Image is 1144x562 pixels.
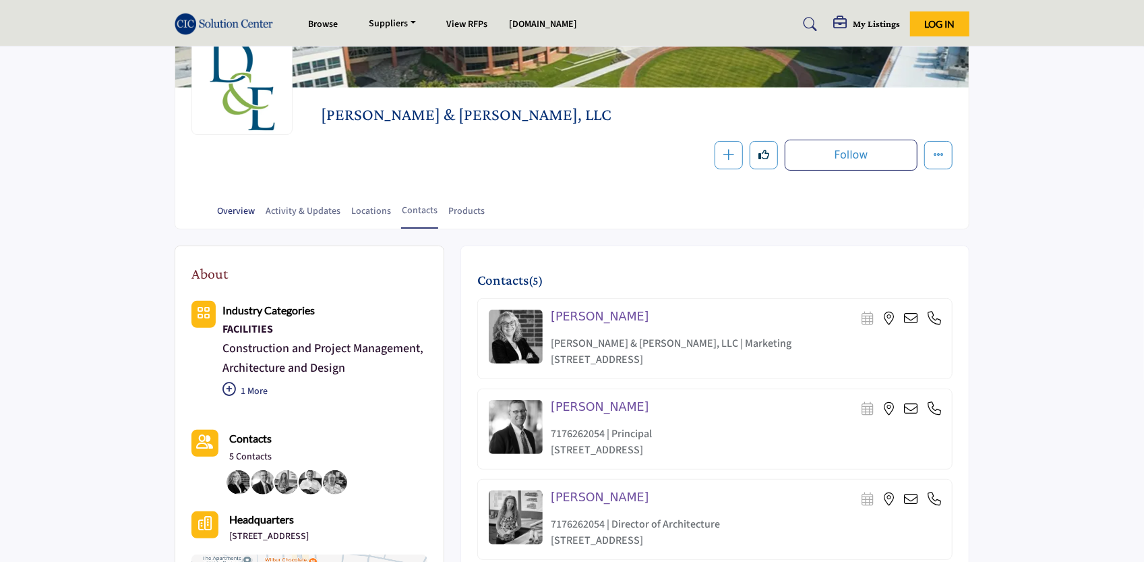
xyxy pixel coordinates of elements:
[551,516,941,532] p: 7176262054 | Director of Architecture
[489,400,543,454] img: image
[785,140,917,171] button: Follow
[191,430,218,457] a: Link of redirect to contact page
[222,360,345,376] a: Architecture and Design
[551,400,649,414] h4: [PERSON_NAME]
[222,320,427,339] div: Campus infrastructure, maintenance systems, and physical plant management solutions for education...
[308,18,338,31] a: Browse
[448,204,485,228] a: Products
[533,274,539,287] span: 5
[925,18,955,30] span: Log In
[222,378,427,408] p: 1 More
[447,18,488,31] a: View RFPs
[924,141,953,169] button: More details
[323,470,347,495] img: Tim H.
[274,470,299,495] img: Katie O.
[853,18,900,30] h5: My Listings
[401,204,438,229] a: Contacts
[251,470,275,495] img: Jim W.
[489,310,543,364] img: image
[359,15,425,34] a: Suppliers
[222,302,315,319] a: Industry Categories
[750,141,778,169] button: Like
[227,470,251,495] img: Jane S.
[216,204,255,228] a: Overview
[551,490,649,505] h4: [PERSON_NAME]
[477,272,543,289] h3: Contacts
[551,532,941,549] p: [STREET_ADDRESS]
[833,16,900,32] div: My Listings
[191,430,218,457] button: Contact-Employee Icon
[222,340,423,357] a: Construction and Project Management,
[191,301,216,328] button: Category Icon
[191,262,228,285] h2: About
[551,335,941,352] p: [PERSON_NAME] & [PERSON_NAME], LLC | Marketing
[551,310,649,324] h4: [PERSON_NAME]
[910,11,969,36] button: Log In
[222,320,427,339] a: FACILITIES
[299,470,323,495] img: Steve S.
[229,432,272,445] b: Contacts
[175,13,280,35] img: site Logo
[510,18,578,31] a: [DOMAIN_NAME]
[489,490,543,544] img: image
[551,426,941,442] p: 7176262054 | Principal
[191,511,218,538] button: Headquarter icon
[265,204,341,228] a: Activity & Updates
[229,530,309,544] p: [STREET_ADDRESS]
[791,13,826,35] a: Search
[551,442,941,458] p: [STREET_ADDRESS]
[321,104,625,126] span: Derck & Edson, LLC
[351,204,392,228] a: Locations
[529,274,543,287] span: ( )
[229,511,294,528] b: Headquarters
[229,430,272,448] a: Contacts
[222,304,315,316] b: Industry Categories
[229,451,272,464] a: 5 Contacts
[551,352,941,368] p: [STREET_ADDRESS]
